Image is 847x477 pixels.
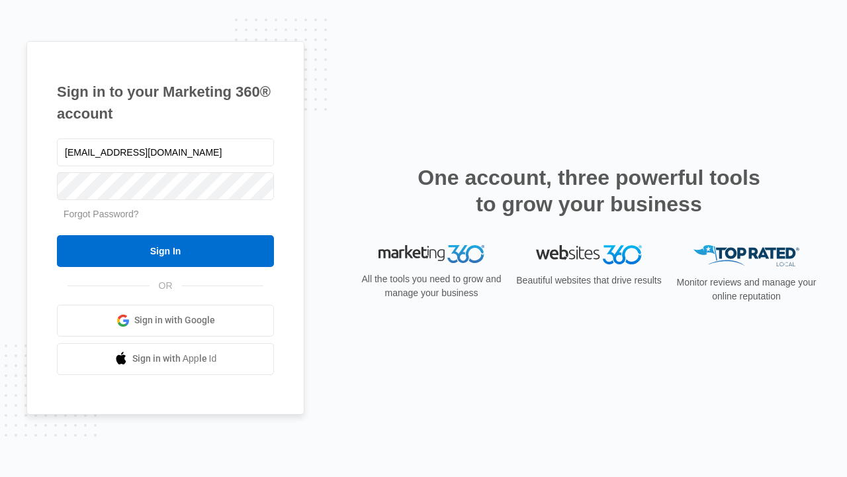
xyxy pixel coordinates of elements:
[132,352,217,366] span: Sign in with Apple Id
[57,305,274,337] a: Sign in with Google
[57,343,274,375] a: Sign in with Apple Id
[536,245,642,264] img: Websites 360
[672,276,821,303] p: Monitor reviews and manage your online reputation
[57,81,274,125] h1: Sign in to your Marketing 360® account
[64,209,139,219] a: Forgot Password?
[414,164,764,217] h2: One account, three powerful tools to grow your business
[57,138,274,166] input: Email
[379,245,484,264] img: Marketing 360
[515,274,663,288] p: Beautiful websites that drive results
[693,245,799,267] img: Top Rated Local
[150,279,182,293] span: OR
[134,313,215,327] span: Sign in with Google
[57,235,274,267] input: Sign In
[357,272,506,300] p: All the tools you need to grow and manage your business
